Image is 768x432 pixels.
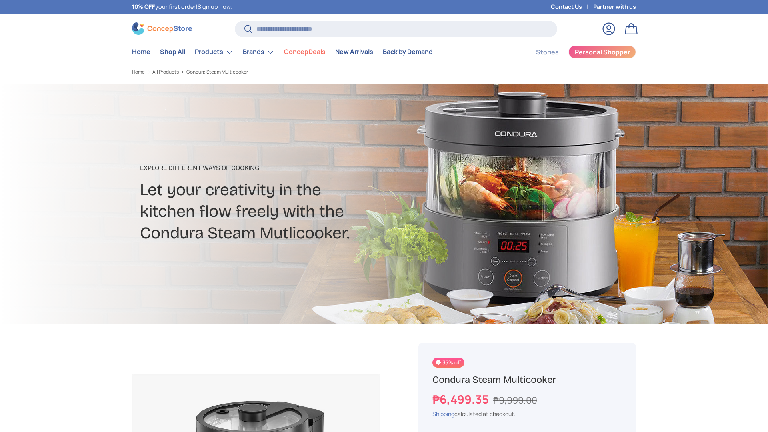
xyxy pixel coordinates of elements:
[432,410,454,418] a: Shipping
[536,44,559,60] a: Stories
[432,358,464,368] span: 35% off
[284,44,326,60] a: ConcepDeals
[432,410,622,418] div: calculated at checkout.
[195,44,233,60] a: Products
[243,44,274,60] a: Brands
[140,179,447,244] h2: Let your creativity in the kitchen flow freely with the Condura Steam Mutlicooker.
[132,44,433,60] nav: Primary
[238,44,279,60] summary: Brands
[132,70,145,74] a: Home
[132,68,399,76] nav: Breadcrumbs
[593,2,636,11] a: Partner with us
[140,163,447,173] p: Explore different ways of cooking
[132,22,192,35] img: ConcepStore
[132,44,150,60] a: Home
[190,44,238,60] summary: Products
[132,2,232,11] p: your first order! .
[132,3,155,10] strong: 10% OFF
[335,44,373,60] a: New Arrivals
[575,49,630,55] span: Personal Shopper
[432,391,491,407] strong: ₱6,499.35
[160,44,185,60] a: Shop All
[517,44,636,60] nav: Secondary
[152,70,179,74] a: All Products
[568,46,636,58] a: Personal Shopper
[383,44,433,60] a: Back by Demand
[186,70,248,74] a: Condura Steam Multicooker
[493,394,537,406] s: ₱9,999.00
[432,374,622,386] h1: Condura Steam Multicooker
[198,3,230,10] a: Sign up now
[551,2,593,11] a: Contact Us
